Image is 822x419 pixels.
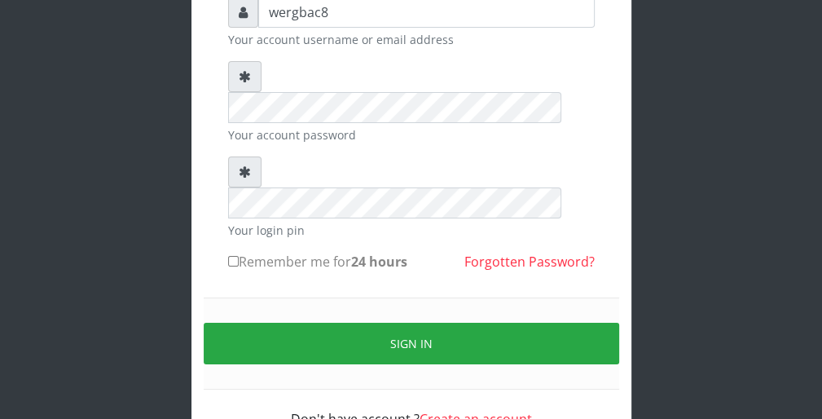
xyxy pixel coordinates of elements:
[228,252,407,271] label: Remember me for
[351,253,407,271] b: 24 hours
[228,126,595,143] small: Your account password
[464,253,595,271] a: Forgotten Password?
[204,323,619,364] button: Sign in
[228,222,595,239] small: Your login pin
[228,256,239,267] input: Remember me for24 hours
[228,31,595,48] small: Your account username or email address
